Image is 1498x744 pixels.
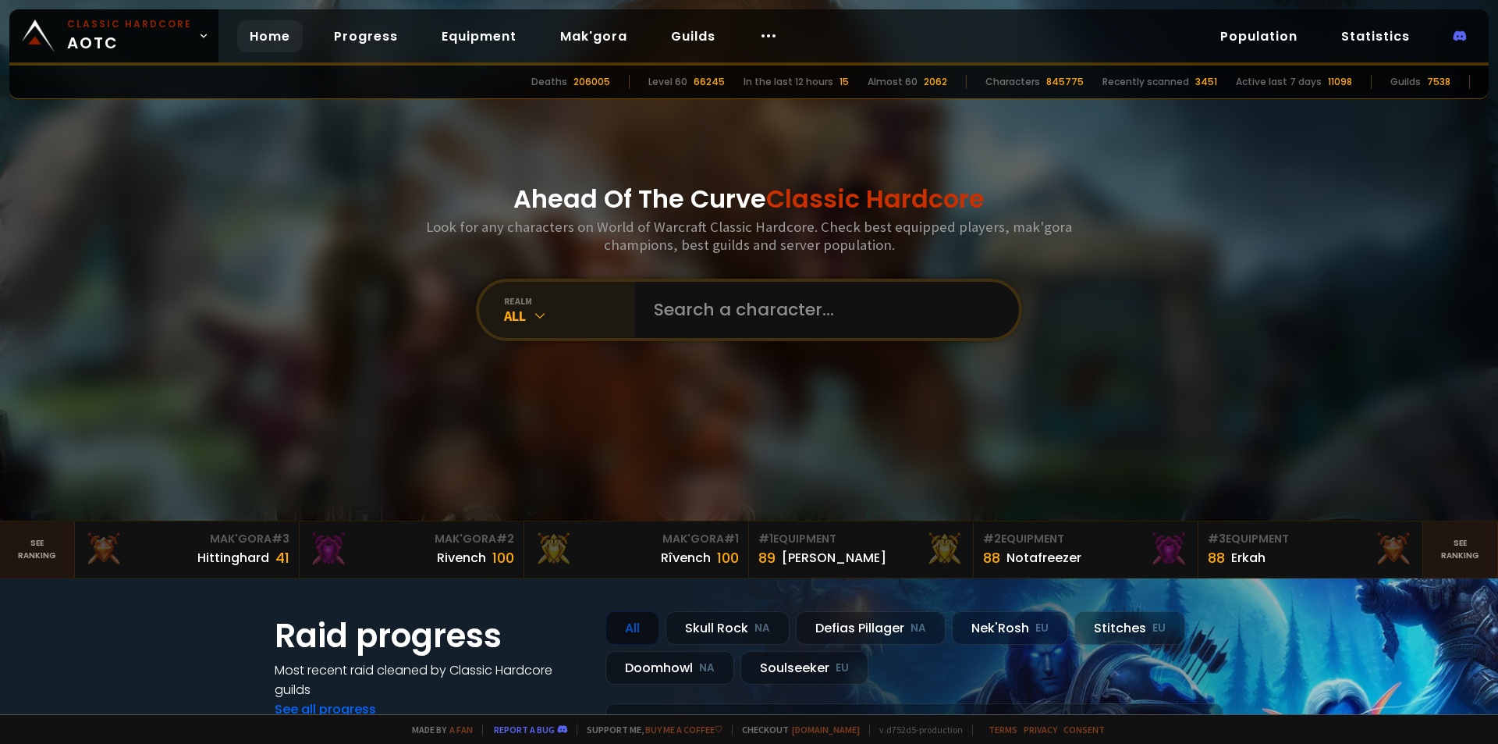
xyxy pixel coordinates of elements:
[605,651,734,685] div: Doomhowl
[275,660,587,700] h4: Most recent raid cleaned by Classic Hardcore guilds
[513,180,985,218] h1: Ahead Of The Curve
[531,75,567,89] div: Deaths
[573,75,610,89] div: 206005
[197,548,269,568] div: Hittinghard
[645,724,722,735] a: Buy me a coffee
[1046,75,1084,89] div: 845775
[1152,621,1166,636] small: EU
[84,531,289,547] div: Mak'Gora
[1198,522,1423,578] a: #3Equipment88Erkah
[1195,75,1217,89] div: 3451
[67,17,192,31] small: Classic Hardcore
[648,75,687,89] div: Level 60
[420,218,1078,254] h3: Look for any characters on World of Warcraft Classic Hardcore. Check best equipped players, mak'g...
[1427,75,1450,89] div: 7538
[836,660,849,676] small: EU
[952,611,1068,645] div: Nek'Rosh
[1102,75,1189,89] div: Recently scanned
[983,531,1188,547] div: Equipment
[492,547,514,568] div: 100
[1390,75,1421,89] div: Guilds
[658,20,728,52] a: Guilds
[275,547,289,568] div: 41
[1063,724,1105,735] a: Consent
[749,522,974,578] a: #1Equipment89[PERSON_NAME]
[666,611,790,645] div: Skull Rock
[1024,724,1057,735] a: Privacy
[754,621,770,636] small: NA
[717,547,739,568] div: 100
[974,522,1198,578] a: #2Equipment88Notafreezer
[75,522,300,578] a: Mak'Gora#3Hittinghard41
[1423,522,1498,578] a: Seeranking
[1208,531,1413,547] div: Equipment
[699,660,715,676] small: NA
[494,724,555,735] a: Report a bug
[437,548,486,568] div: Rivench
[272,531,289,546] span: # 3
[321,20,410,52] a: Progress
[1074,611,1185,645] div: Stitches
[758,531,773,546] span: # 1
[534,531,739,547] div: Mak'Gora
[740,651,868,685] div: Soulseeker
[782,548,886,568] div: [PERSON_NAME]
[1035,621,1049,636] small: EU
[840,75,849,89] div: 15
[275,700,376,718] a: See all progress
[309,531,514,547] div: Mak'Gora
[1006,548,1081,568] div: Notafreezer
[911,621,926,636] small: NA
[724,531,739,546] span: # 1
[300,522,524,578] a: Mak'Gora#2Rivench100
[758,531,964,547] div: Equipment
[449,724,473,735] a: a fan
[403,724,473,735] span: Made by
[983,531,1001,546] span: # 2
[983,547,1000,568] div: 88
[792,724,860,735] a: [DOMAIN_NAME]
[1328,75,1352,89] div: 11098
[796,611,946,645] div: Defias Pillager
[1208,531,1226,546] span: # 3
[1208,547,1225,568] div: 88
[744,75,833,89] div: In the last 12 hours
[524,522,749,578] a: Mak'Gora#1Rîvench100
[661,548,711,568] div: Rîvench
[429,20,529,52] a: Equipment
[985,75,1040,89] div: Characters
[758,547,776,568] div: 89
[1208,20,1310,52] a: Population
[644,282,1000,338] input: Search a character...
[989,724,1017,735] a: Terms
[869,724,963,735] span: v. d752d5 - production
[577,724,722,735] span: Support me,
[1236,75,1322,89] div: Active last 7 days
[1231,548,1265,568] div: Erkah
[9,9,218,62] a: Classic HardcoreAOTC
[924,75,947,89] div: 2062
[694,75,725,89] div: 66245
[732,724,860,735] span: Checkout
[1329,20,1422,52] a: Statistics
[868,75,918,89] div: Almost 60
[504,307,635,325] div: All
[67,17,192,55] span: AOTC
[275,611,587,660] h1: Raid progress
[548,20,640,52] a: Mak'gora
[605,611,659,645] div: All
[237,20,303,52] a: Home
[496,531,514,546] span: # 2
[504,295,635,307] div: realm
[766,181,985,216] span: Classic Hardcore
